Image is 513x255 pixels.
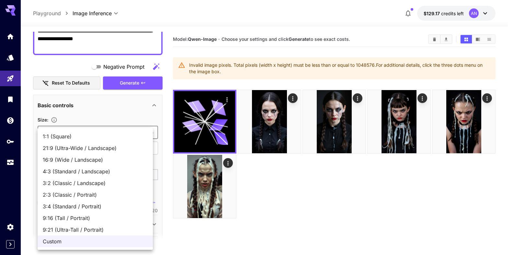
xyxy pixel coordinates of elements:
[43,203,148,210] span: 3:4 (Standard / Portrait)
[43,133,148,140] span: 1:1 (Square)
[43,238,148,245] span: Custom
[43,144,148,152] span: 21:9 (Ultra-Wide / Landscape)
[43,214,148,222] span: 9:16 (Tall / Portrait)
[43,156,148,164] span: 16:9 (Wide / Landscape)
[43,191,148,199] span: 2:3 (Classic / Portrait)
[43,168,148,175] span: 4:3 (Standard / Landscape)
[43,226,148,234] span: 9:21 (Ultra-Tall / Portrait)
[43,179,148,187] span: 3:2 (Classic / Landscape)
